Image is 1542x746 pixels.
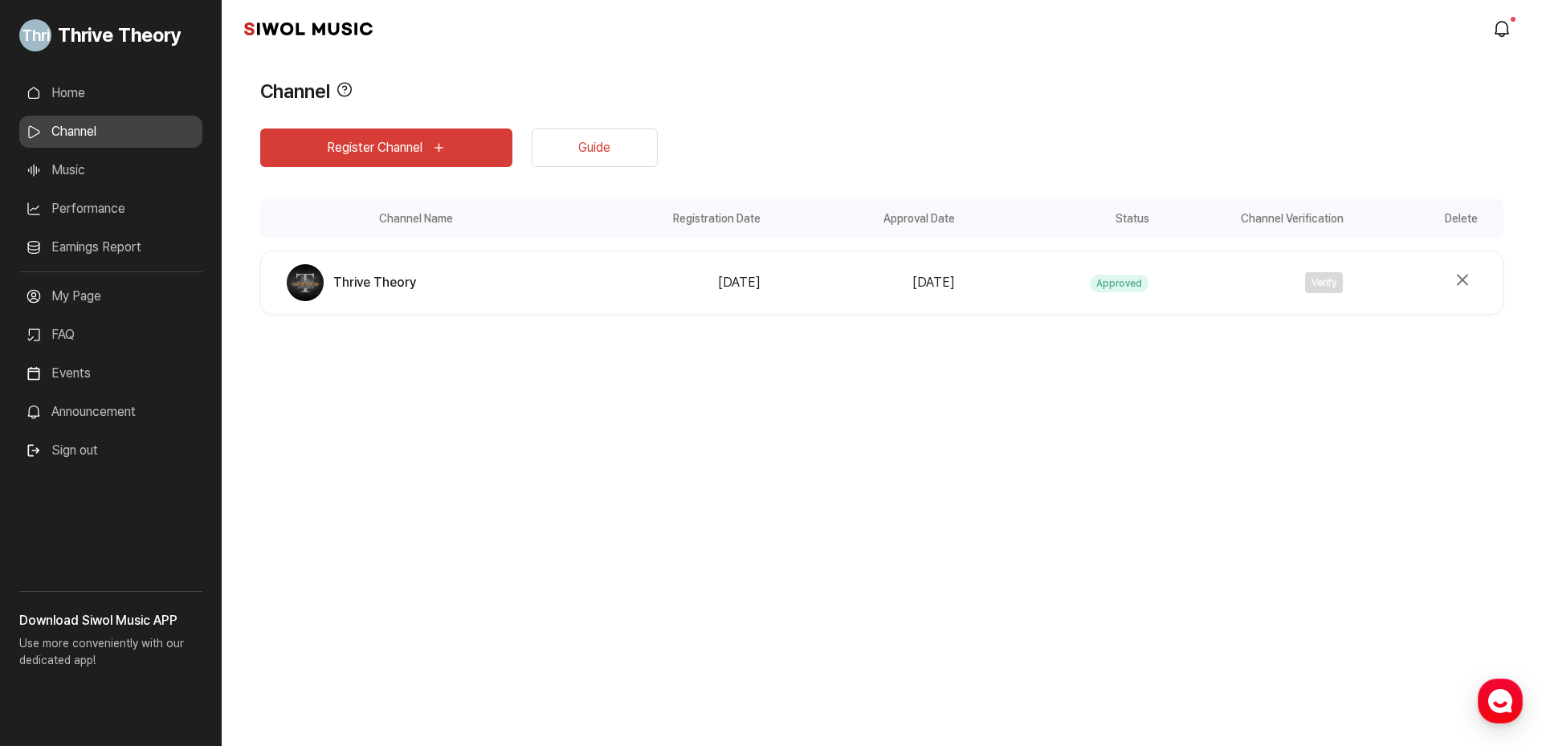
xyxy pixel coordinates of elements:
p: Use more conveniently with our dedicated app! [19,630,202,682]
a: Music [19,154,202,186]
a: Messages [106,509,207,549]
a: Go to My Profile [19,13,202,58]
span: Home [41,533,69,546]
button: Sign out [19,434,104,467]
button: Register Channel [260,128,512,167]
div: channel [260,199,1503,315]
a: Events [19,357,202,389]
div: Channel Name [260,199,571,238]
span: Thrive Theory [58,21,181,50]
h1: Channel [260,77,330,106]
div: Status [960,199,1154,238]
button: View Tooltip [337,77,353,106]
div: Registration Date [571,199,765,238]
a: Home [5,509,106,549]
span: Settings [238,533,277,546]
div: Channel Verification [1154,199,1348,238]
span: Thrive Theory [333,273,416,292]
a: Guide [532,128,658,167]
div: [DATE] [770,273,955,292]
a: Home [19,77,202,109]
a: modal.notifications [1487,13,1520,45]
span: Messages [133,534,181,547]
div: Approval Date [765,199,960,238]
a: Earnings Report [19,231,202,263]
div: Delete [1348,199,1504,238]
h3: Download Siwol Music APP [19,611,202,630]
div: [DATE] [577,273,761,292]
a: Channel [19,116,202,148]
img: Channel Profile Image [287,264,324,301]
a: FAQ [19,319,202,351]
a: Announcement [19,396,202,428]
a: My Page [19,280,202,312]
a: Performance [19,193,202,225]
button: Delete Channel [1448,266,1477,295]
span: Approved [1090,275,1148,292]
a: Settings [207,509,308,549]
